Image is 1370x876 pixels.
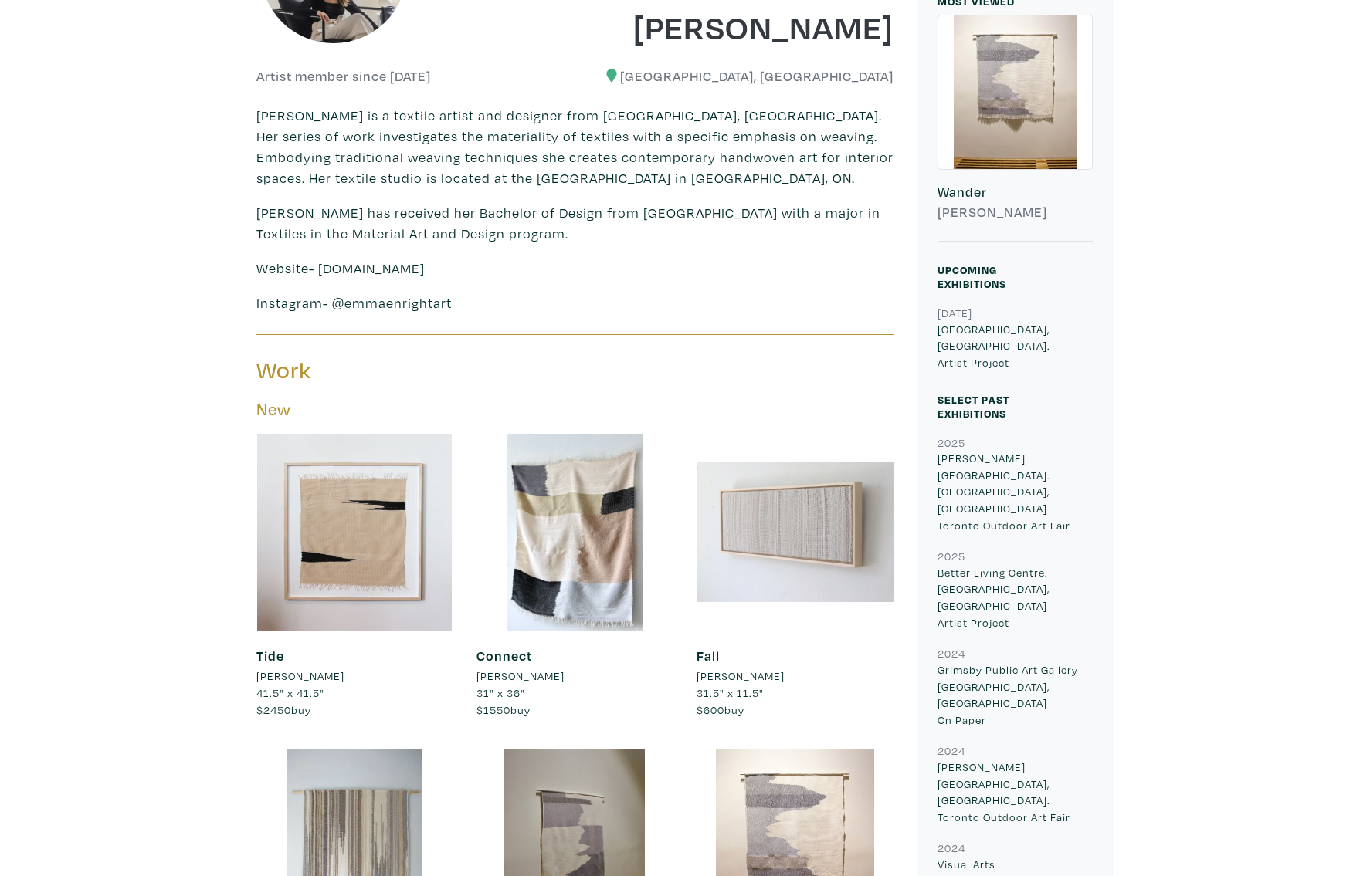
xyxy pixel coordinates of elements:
[938,321,1093,371] p: [GEOGRAPHIC_DATA], [GEOGRAPHIC_DATA]. Artist Project
[476,668,565,685] li: [PERSON_NAME]
[938,661,1093,728] p: Grimsby Public Art Gallery- [GEOGRAPHIC_DATA], [GEOGRAPHIC_DATA] On Paper
[587,68,894,85] h6: [GEOGRAPHIC_DATA], [GEOGRAPHIC_DATA]
[938,759,1093,825] p: [PERSON_NAME][GEOGRAPHIC_DATA], [GEOGRAPHIC_DATA]. Toronto Outdoor Art Fair
[938,450,1093,533] p: [PERSON_NAME][GEOGRAPHIC_DATA]. [GEOGRAPHIC_DATA], [GEOGRAPHIC_DATA] Toronto Outdoor Art Fair
[697,685,764,700] span: 31.5" x 11.5"
[256,105,894,188] p: [PERSON_NAME] is a textile artist and designer from [GEOGRAPHIC_DATA], [GEOGRAPHIC_DATA]. Her ser...
[256,293,894,313] p: Instagram- @emmaenrightart
[256,702,291,717] span: $2450
[938,15,1093,242] a: Wander [PERSON_NAME]
[938,204,1093,221] h6: [PERSON_NAME]
[938,646,965,661] small: 2024
[697,647,720,665] a: Fall
[256,202,894,244] p: [PERSON_NAME] has received her Bachelor of Design from [GEOGRAPHIC_DATA] with a major in Textiles...
[476,668,673,685] a: [PERSON_NAME]
[587,5,894,47] h1: [PERSON_NAME]
[476,647,532,665] a: Connect
[938,564,1093,631] p: Better Living Centre. [GEOGRAPHIC_DATA], [GEOGRAPHIC_DATA] Artist Project
[938,262,1006,291] small: Upcoming Exhibitions
[697,702,744,717] span: buy
[256,399,894,420] h5: New
[697,702,724,717] span: $600
[476,685,525,700] span: 31" x 36"
[938,840,965,855] small: 2024
[256,68,431,85] h6: Artist member since [DATE]
[476,702,510,717] span: $1550
[256,685,324,700] span: 41.5" x 41.5"
[697,668,785,685] li: [PERSON_NAME]
[938,306,972,320] small: [DATE]
[256,647,284,665] a: Tide
[938,184,1093,201] h6: Wander
[256,356,564,385] h3: Work
[476,702,531,717] span: buy
[256,668,453,685] a: [PERSON_NAME]
[938,392,1009,421] small: Select Past Exhibitions
[938,435,965,450] small: 2025
[256,702,311,717] span: buy
[938,743,965,758] small: 2024
[938,549,965,563] small: 2025
[697,668,894,685] a: [PERSON_NAME]
[256,668,344,685] li: [PERSON_NAME]
[256,258,894,279] p: Website- [DOMAIN_NAME]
